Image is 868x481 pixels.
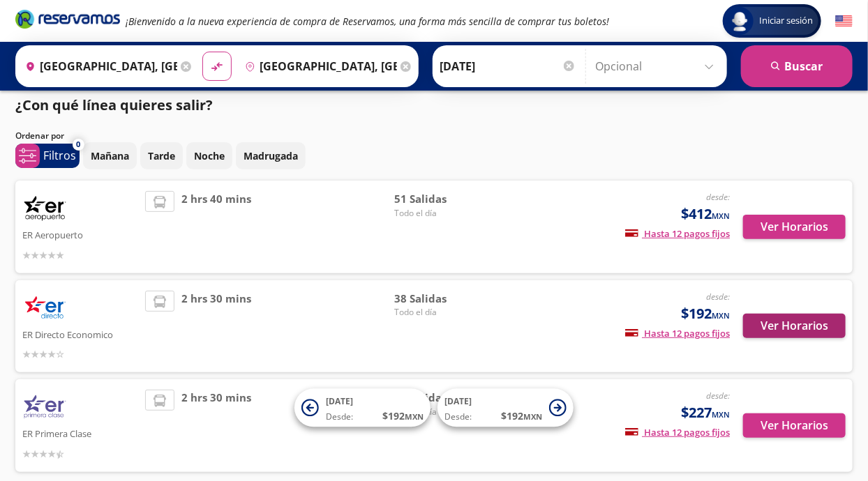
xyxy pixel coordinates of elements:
[625,327,730,339] span: Hasta 12 pagos fijos
[15,144,80,168] button: 0Filtros
[148,148,175,163] p: Tarde
[501,409,542,424] span: $ 192
[22,291,68,326] img: ER Directo Economico
[15,95,213,116] p: ¿Con qué línea quieres salir?
[437,389,574,427] button: [DATE]Desde:$192MXN
[523,412,542,422] small: MXN
[440,49,576,84] input: Elegir Fecha
[625,227,730,240] span: Hasta 12 pagos fijos
[394,191,492,207] span: 51 Salidas
[22,226,138,243] p: ER Aeropuerto
[22,326,138,342] p: ER Directo Economico
[681,204,730,224] span: $412
[186,142,232,169] button: Noche
[743,413,846,438] button: Ver Horarios
[394,291,492,307] span: 38 Salidas
[706,191,730,203] em: desde:
[181,390,251,461] span: 2 hrs 30 mins
[712,211,730,221] small: MXN
[91,148,129,163] p: Mañana
[326,396,353,408] span: [DATE]
[743,314,846,338] button: Ver Horarios
[294,389,431,427] button: [DATE]Desde:$192MXN
[444,411,472,424] span: Desde:
[22,390,68,425] img: ER Primera Clase
[20,49,177,84] input: Buscar Origen
[22,191,68,226] img: ER Aeropuerto
[15,8,120,29] i: Brand Logo
[244,148,298,163] p: Madrugada
[194,148,225,163] p: Noche
[43,147,76,164] p: Filtros
[712,310,730,321] small: MXN
[712,409,730,420] small: MXN
[741,45,853,87] button: Buscar
[706,291,730,303] em: desde:
[239,49,397,84] input: Buscar Destino
[743,215,846,239] button: Ver Horarios
[405,412,424,422] small: MXN
[625,426,730,438] span: Hasta 12 pagos fijos
[77,139,81,151] span: 0
[444,396,472,408] span: [DATE]
[681,402,730,423] span: $227
[15,8,120,33] a: Brand Logo
[706,390,730,402] em: desde:
[140,142,183,169] button: Tarde
[181,291,251,362] span: 2 hrs 30 mins
[236,142,306,169] button: Madrugada
[835,13,853,30] button: English
[22,425,138,441] p: ER Primera Clase
[754,14,818,28] span: Iniciar sesión
[394,306,492,319] span: Todo el día
[394,207,492,220] span: Todo el día
[681,303,730,324] span: $192
[15,130,64,142] p: Ordenar por
[83,142,137,169] button: Mañana
[181,191,251,263] span: 2 hrs 40 mins
[382,409,424,424] span: $ 192
[126,15,609,28] em: ¡Bienvenido a la nueva experiencia de compra de Reservamos, una forma más sencilla de comprar tus...
[595,49,720,84] input: Opcional
[326,411,353,424] span: Desde:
